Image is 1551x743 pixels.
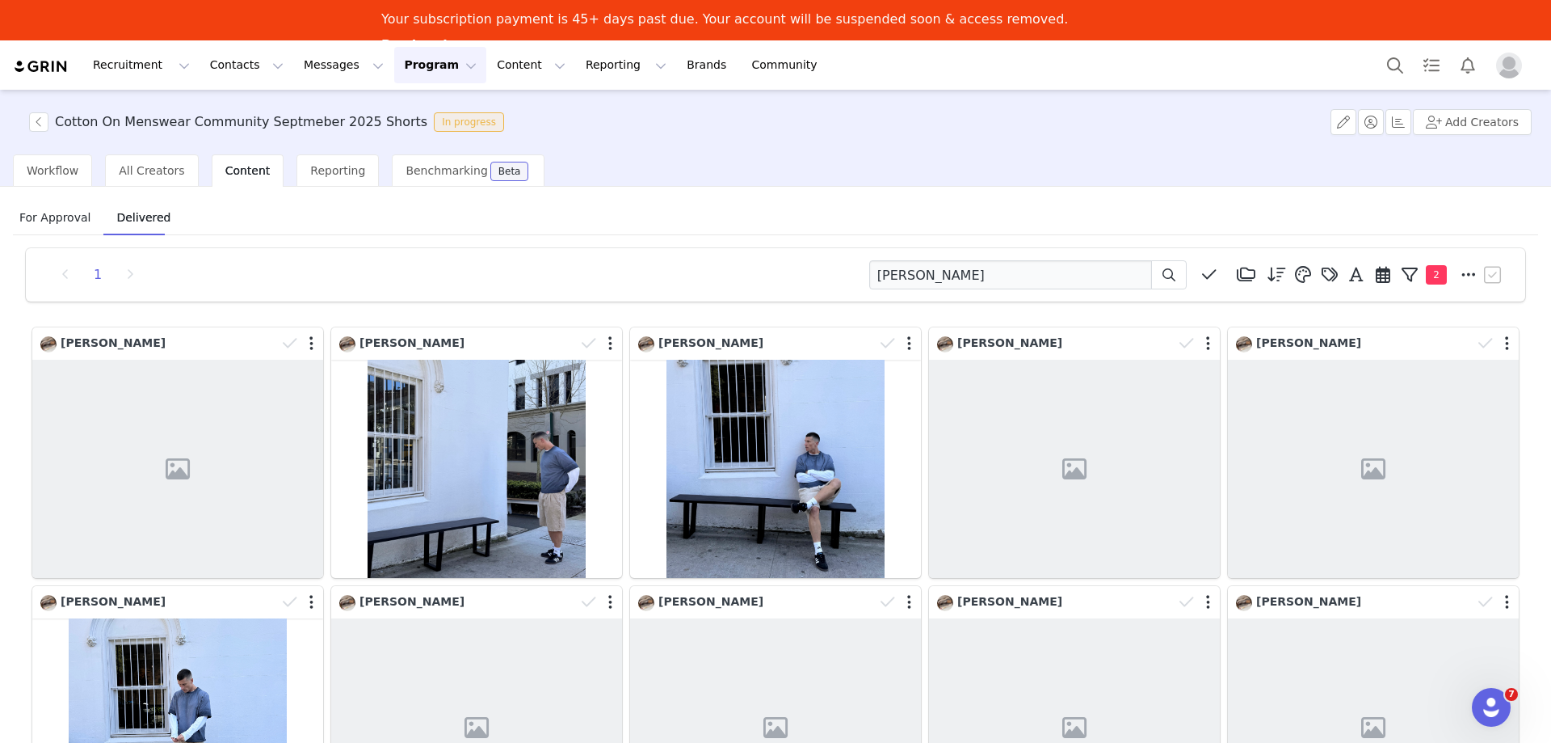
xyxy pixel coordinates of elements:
[110,205,177,230] span: Delivered
[957,595,1062,608] span: [PERSON_NAME]
[83,47,200,83] button: Recruitment
[1413,109,1532,135] button: Add Creators
[13,205,97,230] span: For Approval
[937,336,953,353] img: 5ae55079-77ec-422b-a1cc-b0217dba7642.jpg
[381,37,472,55] a: Pay Invoices
[225,164,271,177] span: Content
[1505,688,1518,701] span: 7
[869,260,1152,289] input: Search labels, captions, # and @ tags
[310,164,365,177] span: Reporting
[638,595,654,611] img: 5ae55079-77ec-422b-a1cc-b0217dba7642.jpg
[27,164,78,177] span: Workflow
[359,595,464,608] span: [PERSON_NAME]
[742,47,834,83] a: Community
[294,47,393,83] button: Messages
[1236,336,1252,353] img: 5ae55079-77ec-422b-a1cc-b0217dba7642.jpg
[658,595,763,608] span: [PERSON_NAME]
[1450,47,1486,83] button: Notifications
[1496,53,1522,78] img: placeholder-profile.jpg
[1486,53,1538,78] button: Profile
[394,47,486,83] button: Program
[498,167,521,176] div: Beta
[339,336,355,353] img: 5ae55079-77ec-422b-a1cc-b0217dba7642.jpg
[40,595,57,611] img: 5ae55079-77ec-422b-a1cc-b0217dba7642.jpg
[359,336,464,349] span: [PERSON_NAME]
[1256,336,1361,349] span: [PERSON_NAME]
[86,264,110,286] li: 1
[381,11,1068,27] div: Your subscription payment is 45+ days past due. Your account will be suspended soon & access remo...
[61,595,166,608] span: [PERSON_NAME]
[1472,688,1511,727] iframe: Intercom live chat
[576,47,676,83] button: Reporting
[339,595,355,611] img: 5ae55079-77ec-422b-a1cc-b0217dba7642.jpg
[1414,47,1449,83] a: Tasks
[1426,265,1447,285] span: 2
[13,59,69,74] img: grin logo
[658,336,763,349] span: [PERSON_NAME]
[1256,595,1361,608] span: [PERSON_NAME]
[200,47,293,83] button: Contacts
[638,336,654,353] img: 5ae55079-77ec-422b-a1cc-b0217dba7642.jpg
[434,112,504,132] span: In progress
[406,164,487,177] span: Benchmarking
[937,595,953,611] img: 5ae55079-77ec-422b-a1cc-b0217dba7642.jpg
[29,112,511,132] span: [object Object]
[487,47,575,83] button: Content
[1236,595,1252,611] img: 5ae55079-77ec-422b-a1cc-b0217dba7642.jpg
[61,336,166,349] span: [PERSON_NAME]
[119,164,184,177] span: All Creators
[1377,47,1413,83] button: Search
[1397,263,1455,287] button: 2
[40,336,57,353] img: 5ae55079-77ec-422b-a1cc-b0217dba7642.jpg
[957,336,1062,349] span: [PERSON_NAME]
[677,47,741,83] a: Brands
[55,112,427,132] h3: Cotton On Menswear Community Septmeber 2025 Shorts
